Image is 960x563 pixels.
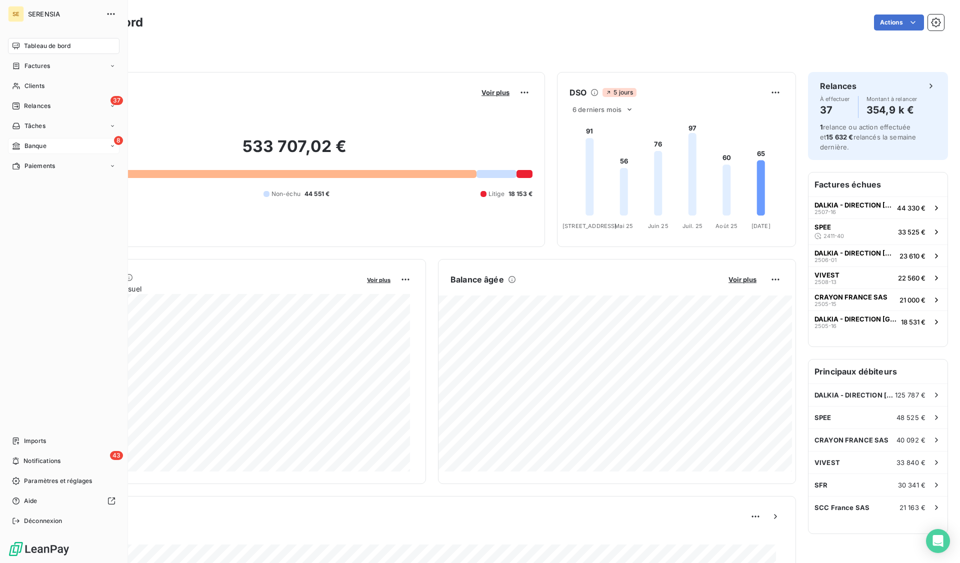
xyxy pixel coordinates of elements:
button: DALKIA - DIRECTION [GEOGRAPHIC_DATA] (30446)2506-0123 610 € [808,244,947,266]
span: Litige [488,189,504,198]
span: 21 163 € [899,503,925,511]
span: Voir plus [728,275,756,283]
span: 15 632 € [826,133,853,141]
span: SPEE [814,413,831,421]
span: 6 derniers mois [572,105,621,113]
span: Non-échu [271,189,300,198]
span: 18 153 € [508,189,532,198]
span: 2508-13 [814,279,836,285]
span: À effectuer [820,96,850,102]
span: Notifications [23,456,60,465]
span: Tableau de bord [24,41,70,50]
h4: 37 [820,102,850,118]
button: CRAYON FRANCE SAS2505-1521 000 € [808,288,947,310]
span: Imports [24,436,46,445]
span: Aide [24,496,37,505]
span: 44 330 € [897,204,925,212]
span: Paramètres et réglages [24,476,92,485]
button: VIVEST2508-1322 560 € [808,266,947,288]
h2: 533 707,02 € [56,136,532,166]
tspan: Juin 25 [648,222,668,229]
span: DALKIA - DIRECTION [GEOGRAPHIC_DATA] (30446) [814,201,893,209]
span: 40 092 € [896,436,925,444]
span: 125 787 € [895,391,925,399]
span: 2505-15 [814,301,836,307]
span: 22 560 € [898,274,925,282]
button: SPEE2411-4033 525 € [808,218,947,244]
span: 18 531 € [901,318,925,326]
span: 37 [110,96,123,105]
h6: Balance âgée [450,273,504,285]
h6: Principaux débiteurs [808,359,947,383]
span: relance ou action effectuée et relancés la semaine dernière. [820,123,916,151]
span: 8 [114,136,123,145]
span: Paiements [24,161,55,170]
div: SE [8,6,24,22]
span: Banque [24,141,46,150]
tspan: [DATE] [751,222,770,229]
span: CRAYON FRANCE SAS [814,293,887,301]
a: Aide [8,493,119,509]
span: CRAYON FRANCE SAS [814,436,889,444]
div: Open Intercom Messenger [926,529,950,553]
span: 2506-01 [814,257,836,263]
span: Tâches [24,121,45,130]
span: SERENSIA [28,10,100,18]
span: SFR [814,481,827,489]
span: 48 525 € [896,413,925,421]
button: Voir plus [725,275,759,284]
span: 2505-16 [814,323,836,329]
span: Montant à relancer [866,96,917,102]
span: VIVEST [814,458,840,466]
span: 2507-16 [814,209,836,215]
tspan: [STREET_ADDRESS] [562,222,616,229]
span: Factures [24,61,50,70]
span: DALKIA - DIRECTION [GEOGRAPHIC_DATA] (30446) [814,249,895,257]
h4: 354,9 k € [866,102,917,118]
span: 43 [110,451,123,460]
h6: Factures échues [808,172,947,196]
tspan: Mai 25 [614,222,633,229]
span: 5 jours [602,88,636,97]
h6: Relances [820,80,856,92]
tspan: Août 25 [715,222,737,229]
img: Logo LeanPay [8,541,70,557]
span: Voir plus [367,276,390,283]
span: 33 525 € [898,228,925,236]
button: Voir plus [364,275,393,284]
span: SCC France SAS [814,503,869,511]
button: Voir plus [478,88,512,97]
span: 44 551 € [304,189,329,198]
span: Relances [24,101,50,110]
span: 23 610 € [899,252,925,260]
button: DALKIA - DIRECTION [GEOGRAPHIC_DATA] (30446)2505-1618 531 € [808,310,947,332]
button: Actions [874,14,924,30]
span: Voir plus [481,88,509,96]
span: 1 [820,123,823,131]
span: VIVEST [814,271,839,279]
span: SPEE [814,223,831,231]
span: 2411-40 [823,233,844,239]
span: Clients [24,81,44,90]
button: DALKIA - DIRECTION [GEOGRAPHIC_DATA] (30446)2507-1644 330 € [808,196,947,218]
span: Chiffre d'affaires mensuel [56,283,360,294]
tspan: Juil. 25 [682,222,702,229]
span: Déconnexion [24,516,62,525]
span: DALKIA - DIRECTION [GEOGRAPHIC_DATA] (30446) [814,391,895,399]
span: 21 000 € [899,296,925,304]
span: 30 341 € [898,481,925,489]
span: 33 840 € [896,458,925,466]
h6: DSO [569,86,586,98]
span: DALKIA - DIRECTION [GEOGRAPHIC_DATA] (30446) [814,315,897,323]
